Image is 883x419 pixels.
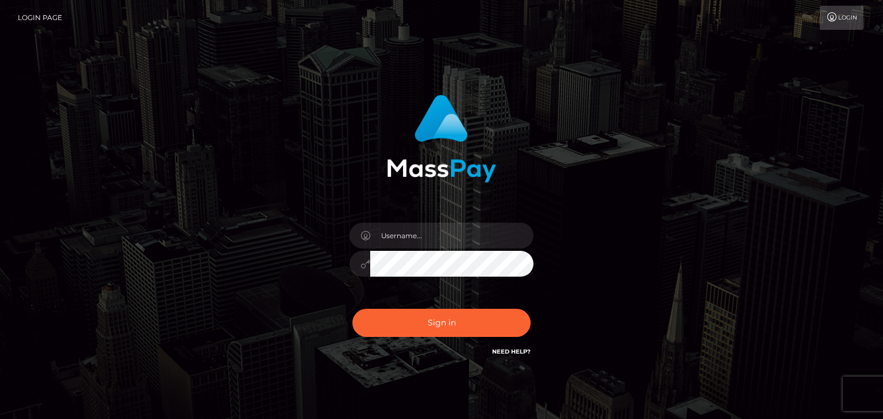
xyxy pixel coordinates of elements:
input: Username... [370,223,533,249]
img: MassPay Login [387,95,496,183]
a: Login [820,6,863,30]
a: Login Page [18,6,62,30]
a: Need Help? [492,348,531,355]
button: Sign in [352,309,531,337]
